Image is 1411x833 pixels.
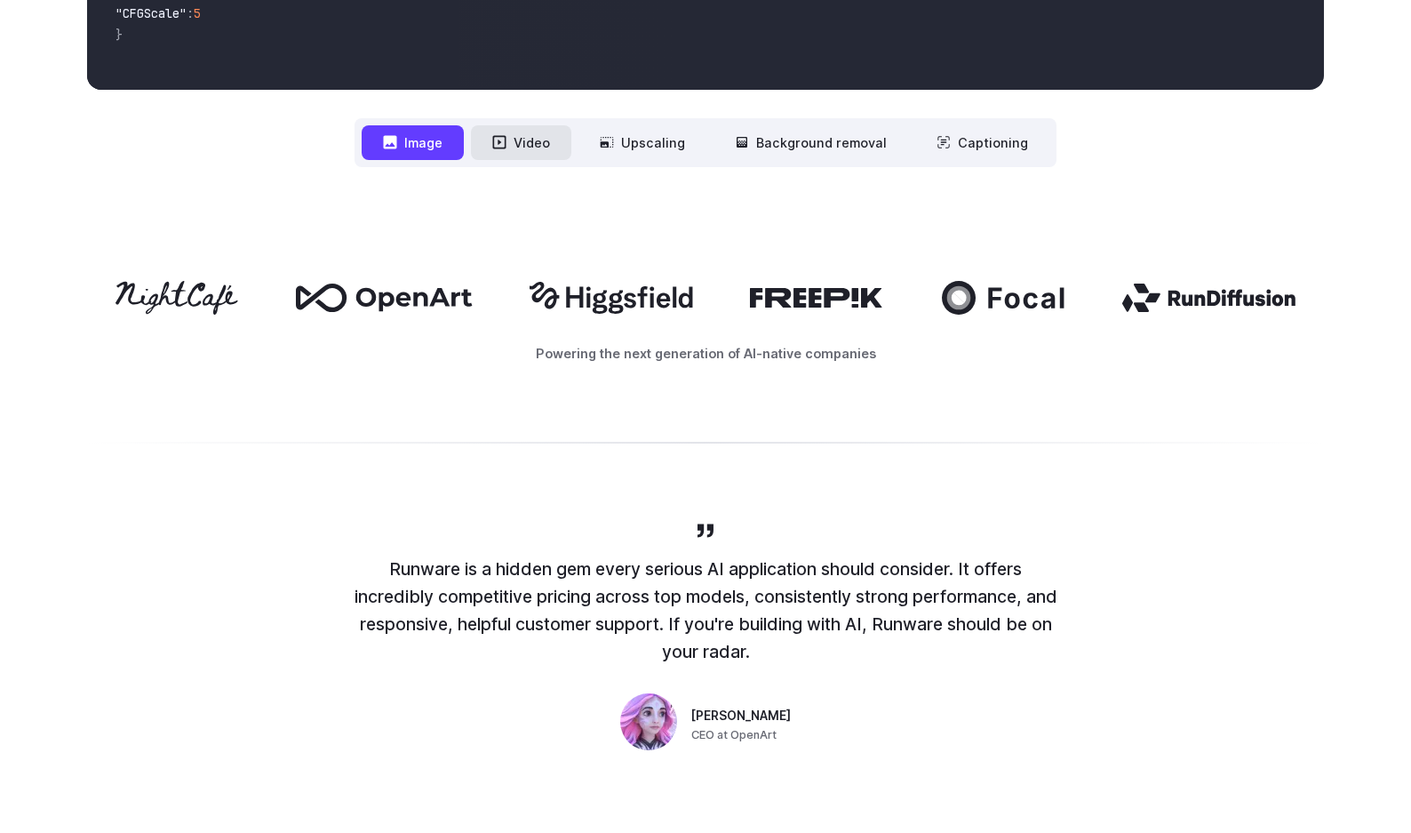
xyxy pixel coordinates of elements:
[87,343,1324,364] p: Powering the next generation of AI-native companies
[187,5,194,21] span: :
[350,556,1061,665] p: Runware is a hidden gem every serious AI application should consider. It offers incredibly compet...
[471,125,571,160] button: Video
[915,125,1049,160] button: Captioning
[713,125,908,160] button: Background removal
[691,707,791,726] span: [PERSON_NAME]
[691,726,777,744] span: CEO at OpenArt
[578,125,706,160] button: Upscaling
[116,5,187,21] span: "CFGScale"
[116,27,123,43] span: }
[620,693,677,750] img: Person
[362,125,464,160] button: Image
[194,5,201,21] span: 5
